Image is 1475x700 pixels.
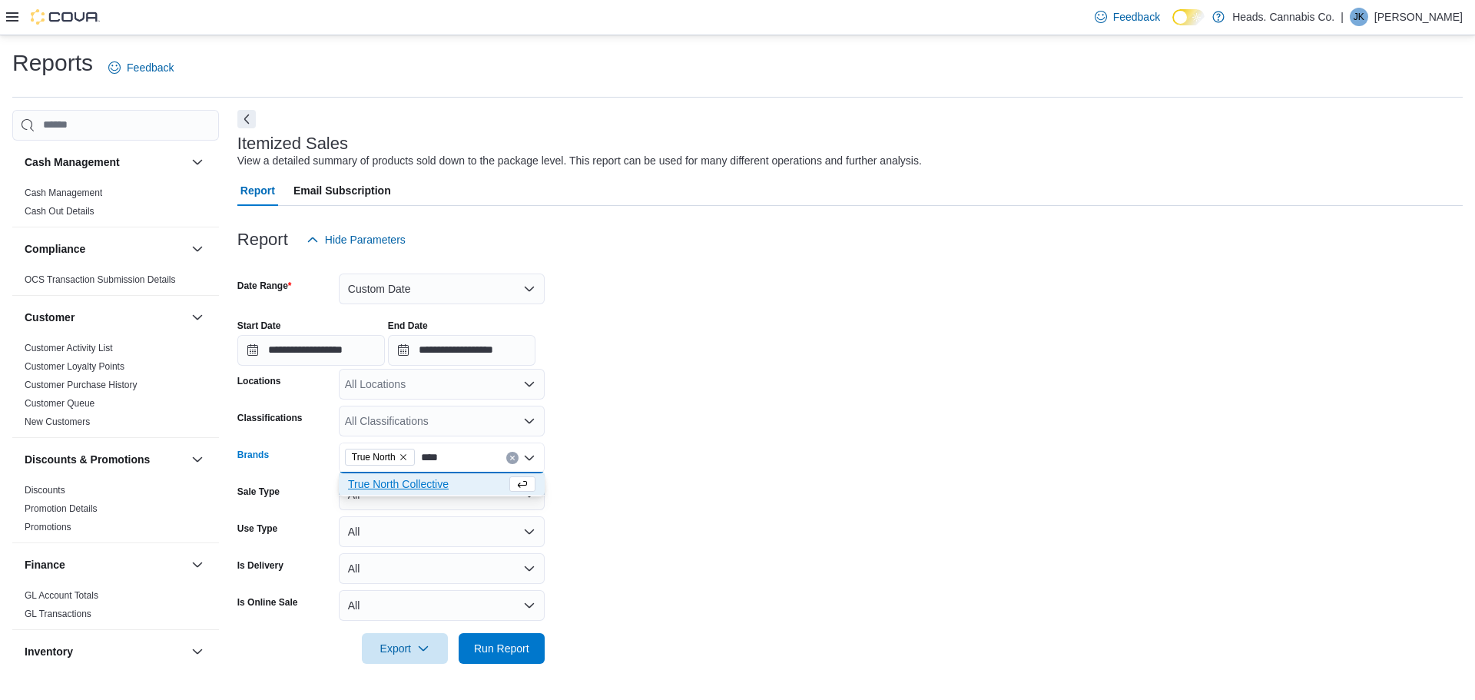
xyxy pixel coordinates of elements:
span: Customer Activity List [25,342,113,354]
button: All [339,516,545,547]
button: Next [237,110,256,128]
label: Use Type [237,523,277,535]
img: Cova [31,9,100,25]
label: Is Delivery [237,559,283,572]
span: True North [345,449,415,466]
input: Dark Mode [1172,9,1205,25]
span: OCS Transaction Submission Details [25,274,176,286]
button: All [339,553,545,584]
button: Finance [188,556,207,574]
button: Finance [25,557,185,572]
span: Customer Queue [25,397,94,410]
label: Is Online Sale [237,596,298,609]
h3: Inventory [25,644,73,659]
span: Email Subscription [293,175,391,206]
span: Customer Loyalty Points [25,360,124,373]
div: Finance [12,586,219,629]
a: Promotion Details [25,503,98,514]
h3: Discounts & Promotions [25,452,150,467]
a: OCS Transaction Submission Details [25,274,176,285]
label: Locations [237,375,281,387]
a: GL Account Totals [25,590,98,601]
button: Custom Date [339,274,545,304]
div: Compliance [12,270,219,295]
button: Open list of options [523,378,535,390]
h3: Cash Management [25,154,120,170]
span: Cash Out Details [25,205,94,217]
a: GL Transactions [25,609,91,619]
button: All [339,590,545,621]
button: Remove True North from selection in this group [399,453,408,462]
span: JK [1354,8,1364,26]
span: GL Transactions [25,608,91,620]
button: Customer [25,310,185,325]
button: Open list of options [523,415,535,427]
span: Feedback [127,60,174,75]
button: Discounts & Promotions [25,452,185,467]
span: Promotions [25,521,71,533]
span: GL Account Totals [25,589,98,602]
p: | [1341,8,1344,26]
span: Hide Parameters [325,232,406,247]
a: Feedback [102,52,180,83]
h1: Reports [12,48,93,78]
a: Promotions [25,522,71,532]
h3: Itemized Sales [237,134,348,153]
button: Cash Management [25,154,185,170]
p: Heads. Cannabis Co. [1232,8,1334,26]
p: [PERSON_NAME] [1374,8,1463,26]
button: Clear input [506,452,519,464]
h3: Finance [25,557,65,572]
div: Choose from the following options [339,473,545,496]
button: Cash Management [188,153,207,171]
a: Customer Loyalty Points [25,361,124,372]
input: Press the down key to open a popover containing a calendar. [388,335,535,366]
span: Promotion Details [25,503,98,515]
label: Sale Type [237,486,280,498]
span: Feedback [1113,9,1160,25]
h3: Customer [25,310,75,325]
span: Run Report [474,641,529,656]
h3: Report [237,231,288,249]
div: View a detailed summary of products sold down to the package level. This report can be used for m... [237,153,922,169]
button: Inventory [25,644,185,659]
div: Discounts & Promotions [12,481,219,542]
button: Compliance [188,240,207,258]
button: Export [362,633,448,664]
button: Inventory [188,642,207,661]
button: Close list of options [523,452,535,464]
button: Run Report [459,633,545,664]
div: Cash Management [12,184,219,227]
a: Discounts [25,485,65,496]
h3: Compliance [25,241,85,257]
label: Date Range [237,280,292,292]
span: True North [352,450,396,465]
div: Joel Kehrer [1350,8,1368,26]
span: Cash Management [25,187,102,199]
a: Customer Purchase History [25,380,138,390]
span: Export [371,633,439,664]
button: Hide Parameters [300,224,412,255]
label: End Date [388,320,428,332]
a: Customer Activity List [25,343,113,353]
span: New Customers [25,416,90,428]
a: Customer Queue [25,398,94,409]
label: Start Date [237,320,281,332]
label: Classifications [237,412,303,424]
span: Discounts [25,484,65,496]
a: Feedback [1089,2,1166,32]
div: Customer [12,339,219,437]
button: Customer [188,308,207,327]
a: Cash Out Details [25,206,94,217]
a: Cash Management [25,187,102,198]
span: Report [240,175,275,206]
button: Compliance [25,241,185,257]
label: Brands [237,449,269,461]
a: New Customers [25,416,90,427]
span: Customer Purchase History [25,379,138,391]
input: Press the down key to open a popover containing a calendar. [237,335,385,366]
button: Discounts & Promotions [188,450,207,469]
button: True North Collective [339,473,545,496]
span: True North Collective [348,476,506,492]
